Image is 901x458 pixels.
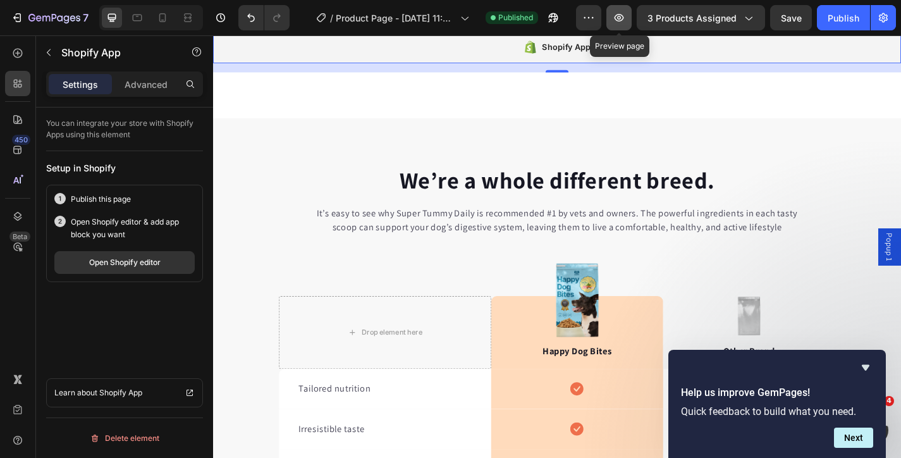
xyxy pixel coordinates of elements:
[46,428,203,449] button: Delete element
[94,382,285,397] p: Tailored nutrition
[125,78,168,91] p: Advanced
[89,257,161,268] div: Open Shopify editor
[71,193,131,206] p: Publish this page
[54,251,195,274] button: Open Shopify editor
[336,11,455,25] span: Product Page - [DATE] 11:00:26
[637,5,765,30] button: 3 products assigned
[781,13,802,23] span: Save
[63,78,98,91] p: Settings
[213,35,901,458] iframe: Design area
[46,378,203,407] a: Learn about Shopify App
[647,11,737,25] span: 3 products assigned
[164,322,231,332] div: Drop element here
[71,216,195,241] p: Open Shopify editor & add app block you want
[834,428,873,448] button: Next question
[104,189,656,219] p: It’s easy to see why Super Tummy Daily is recommended #1 by vets and owners. The powerful ingredi...
[5,5,94,30] button: 7
[12,135,30,145] div: 450
[681,360,873,448] div: Help us improve GemPages!
[681,385,873,400] h2: Help us improve GemPages!
[54,387,97,399] p: Learn about
[238,5,290,30] div: Undo/Redo
[90,431,159,446] div: Delete element
[817,5,870,30] button: Publish
[61,45,169,60] p: Shopify App
[858,360,873,375] button: Hide survey
[9,232,30,242] div: Beta
[99,387,142,399] p: Shopify App
[46,118,203,140] p: You can integrate your store with Shopify Apps using this element
[681,405,873,418] p: Quick feedback to build what you need.
[578,287,604,331] img: 495611768014373769-e55d51f4-9946-4a30-8066-6ac032ac28f5.png
[330,11,333,25] span: /
[770,5,812,30] button: Save
[308,341,495,356] p: Happy Dog Bites
[498,12,533,23] span: Published
[884,396,894,406] span: 4
[377,251,426,333] img: 495611768014373769-6cd4777c-85fb-44f3-982d-a6cca0258547.png
[740,218,752,249] span: Popup 1
[83,10,89,25] p: 7
[94,426,285,442] p: Irresistible taste
[828,11,859,25] div: Publish
[363,5,417,20] div: Shopify App
[46,161,203,175] div: Setup in Shopify
[498,341,685,356] p: Other Brand
[74,143,685,176] p: We’re a whole different breed.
